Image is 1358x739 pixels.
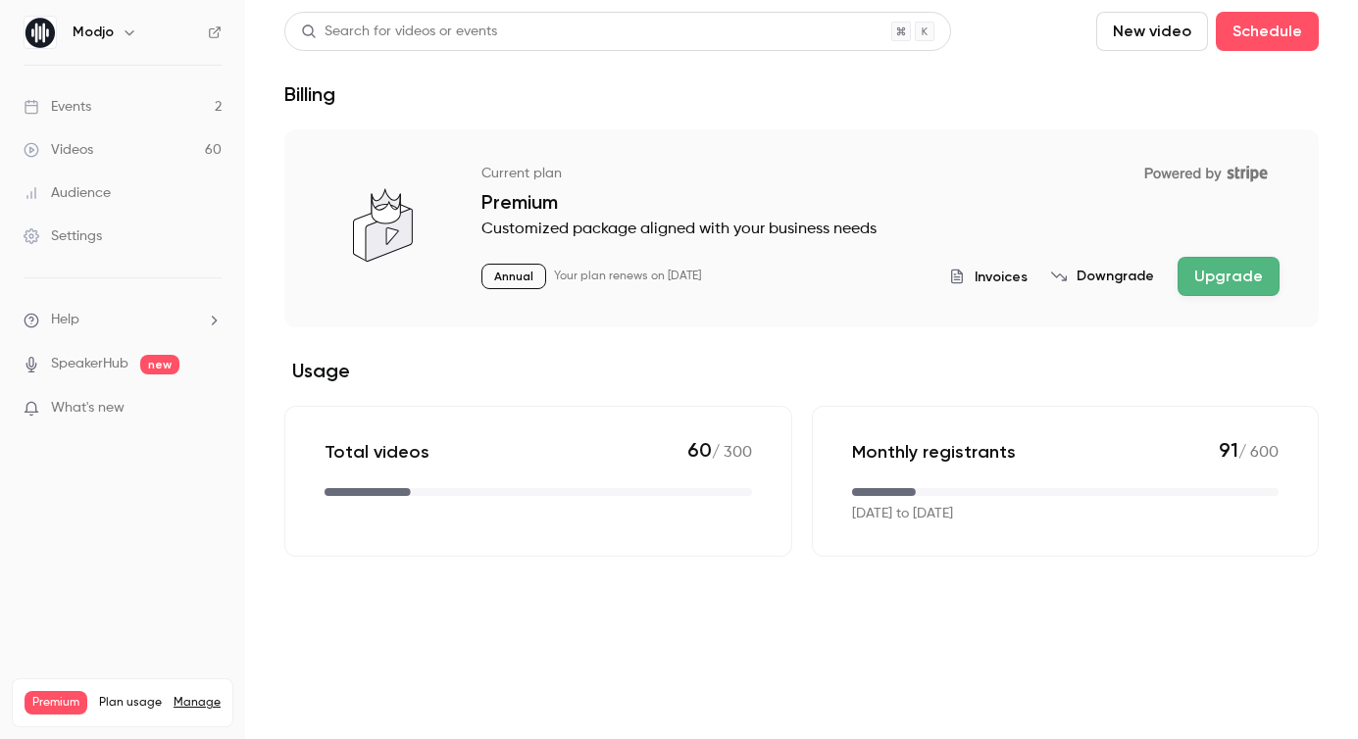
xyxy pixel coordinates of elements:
[1178,257,1280,296] button: Upgrade
[51,354,128,374] a: SpeakerHub
[325,440,429,464] p: Total videos
[949,267,1028,287] button: Invoices
[140,355,179,374] span: new
[51,310,79,330] span: Help
[481,218,1280,241] p: Customized package aligned with your business needs
[687,438,752,465] p: / 300
[284,129,1319,557] section: billing
[24,183,111,203] div: Audience
[25,17,56,48] img: Modjo
[852,504,953,524] p: [DATE] to [DATE]
[481,164,562,183] p: Current plan
[174,695,221,711] a: Manage
[554,269,701,284] p: Your plan renews on [DATE]
[481,190,1280,214] p: Premium
[852,440,1016,464] p: Monthly registrants
[99,695,162,711] span: Plan usage
[1096,12,1208,51] button: New video
[975,267,1028,287] span: Invoices
[284,82,335,106] h1: Billing
[24,140,93,160] div: Videos
[301,22,497,42] div: Search for videos or events
[1219,438,1238,462] span: 91
[1216,12,1319,51] button: Schedule
[481,264,546,289] p: Annual
[25,691,87,714] span: Premium
[24,226,102,246] div: Settings
[51,398,125,419] span: What's new
[73,23,114,42] h6: Modjo
[24,97,91,117] div: Events
[687,438,712,462] span: 60
[1051,267,1154,286] button: Downgrade
[284,359,1319,382] h2: Usage
[24,310,222,330] li: help-dropdown-opener
[1219,438,1279,465] p: / 600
